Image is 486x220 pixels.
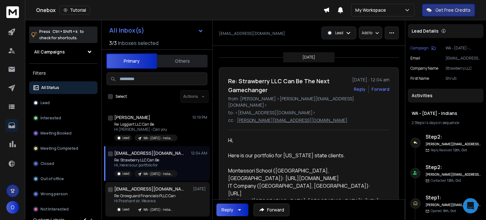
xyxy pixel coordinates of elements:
button: Reply [216,204,248,216]
p: Hi [PERSON_NAME] - Can you [114,127,178,132]
button: O [6,201,19,214]
button: Campaign [410,46,436,51]
button: Tutorial [59,6,90,15]
p: Lead [40,100,50,105]
span: Ctrl + Shift + k [52,28,78,35]
h6: [PERSON_NAME][EMAIL_ADDRESS][DOMAIN_NAME] [426,142,481,147]
p: [DATE] [302,55,315,60]
p: WA - [DATE] - Indians [445,46,481,51]
h1: All Inbox(s) [109,27,144,34]
p: Closed [40,161,54,166]
button: Others [157,54,208,68]
p: to: <[EMAIL_ADDRESS][DOMAIN_NAME]> [228,110,389,116]
h3: Filters [29,69,97,78]
li: Montessori School ([GEOGRAPHIC_DATA], [GEOGRAPHIC_DATA]): [URL][DOMAIN_NAME] [228,167,384,182]
p: Interested [40,116,61,121]
button: Meeting Booked [29,127,97,140]
p: Campaign [410,46,429,51]
p: Reply Received [431,148,467,153]
div: Reply [221,207,233,213]
p: Wrong person [40,192,68,197]
p: [DATE] [193,186,207,192]
div: Onebox [36,6,323,15]
h1: Re: Strawberry LLC Can Be The Next Gamechanger [228,77,348,94]
h3: Inboxes selected [118,39,159,47]
p: WA - [DATE] - Indians [143,172,174,176]
p: Re: Loggiart LLC Can Be [114,122,178,127]
p: cc: [228,117,234,123]
div: Hi, Here is our portfolio for [US_STATE] state clients. [228,136,384,159]
p: Hi Prashant sir, We are a [114,198,178,204]
h1: WA - [DATE] - Indians [412,110,480,116]
label: Select [115,94,127,99]
p: Lead [335,30,343,35]
button: Out of office [29,173,97,185]
h6: Step 2 : [426,133,481,141]
p: Out of office [40,176,64,181]
p: First Name [410,76,429,81]
p: Re: Strawberry LLC Can Be [114,158,178,163]
div: Forward [371,86,389,92]
p: Meeting Completed [40,146,78,151]
div: Open Intercom Messenger [463,198,478,213]
h6: Step 1 : [426,194,481,201]
p: Shruti [445,76,481,81]
div: | [412,120,480,125]
h1: [EMAIL_ADDRESS][DOMAIN_NAME] [114,150,184,156]
button: Meeting Completed [29,142,97,155]
h6: Step 2 : [426,163,481,171]
h1: All Campaigns [34,49,65,55]
li: IT Company ([GEOGRAPHIC_DATA], [GEOGRAPHIC_DATA]): [URL] [228,182,384,197]
p: Hi, Here is our portfolio for [114,163,178,168]
button: Forward [253,204,290,216]
span: 3 / 3 [109,39,117,47]
button: Closed [29,157,97,170]
p: 10:19 PM [192,115,207,120]
p: Get Free Credits [435,7,470,13]
p: Lead [122,207,129,212]
span: 12th, Oct [447,178,461,183]
p: Meeting Booked [40,131,72,136]
p: Contacted [431,178,461,183]
button: Primary [106,53,157,69]
h1: [PERSON_NAME] [114,114,150,121]
span: 4 days in sequence [426,120,459,125]
span: 12th, Oct [453,148,467,152]
button: Get Free Credits [422,4,475,16]
li: Medicare ([GEOGRAPHIC_DATA], [GEOGRAPHIC_DATA]): [URL][DOMAIN_NAME] [228,197,384,212]
p: Opened [431,209,456,213]
p: from: [PERSON_NAME] <[PERSON_NAME][EMAIL_ADDRESS][DOMAIN_NAME]> [228,96,389,108]
h6: [PERSON_NAME][EMAIL_ADDRESS][DOMAIN_NAME] [426,203,481,207]
button: Interested [29,112,97,124]
button: Wrong person [29,188,97,200]
button: All Campaigns [29,46,97,58]
p: Add to [362,30,372,35]
button: All Status [29,81,97,94]
p: 12:04 AM [191,151,207,156]
p: Email [410,56,420,61]
p: WA - [DATE] - Indians [143,136,174,141]
button: All Inbox(s) [104,24,209,37]
button: Reply [354,86,366,92]
div: Activities [408,89,483,103]
p: My Workspace [355,7,389,13]
button: Lead [29,97,97,109]
p: Company Name [410,66,438,71]
p: Not Interested [40,207,69,212]
p: Lead [122,171,129,176]
h6: [PERSON_NAME][EMAIL_ADDRESS][DOMAIN_NAME] [426,172,481,177]
button: Not Interested [29,203,97,216]
span: 2 Steps [412,120,424,125]
p: All Status [41,85,59,90]
p: Re: Growguard Financials PLLC Can [114,193,178,198]
p: [DATE] : 12:04 am [352,77,389,83]
p: Lead Details [412,28,439,34]
p: [EMAIL_ADDRESS][DOMAIN_NAME] [219,31,285,36]
p: Lead [122,135,129,140]
span: 9th, Oct [443,209,456,213]
p: [EMAIL_ADDRESS][DOMAIN_NAME] [445,56,481,61]
p: Press to check for shortcuts. [39,28,84,41]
